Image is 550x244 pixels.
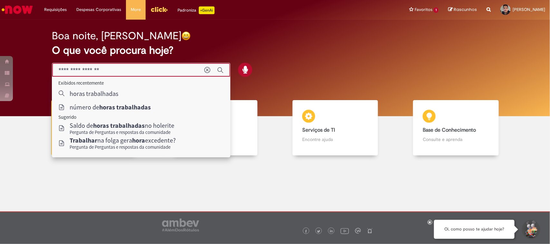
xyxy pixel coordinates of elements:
a: Rascunhos [448,7,477,13]
img: logo_footer_ambev_rotulo_gray.png [162,219,199,231]
span: 1 [434,7,439,13]
img: click_logo_yellow_360x200.png [150,5,168,14]
span: Favoritos [415,6,432,13]
a: Base de Conhecimento Consulte e aprenda [396,100,516,156]
span: Rascunhos [454,6,477,13]
a: Serviços de TI Encontre ajuda [275,100,396,156]
h2: O que você procura hoje? [52,45,498,56]
img: logo_footer_facebook.png [304,230,308,233]
b: Serviços de TI [302,127,335,133]
h2: Boa noite, [PERSON_NAME] [52,30,181,42]
p: Encontre ajuda [302,136,368,143]
img: logo_footer_twitter.png [317,230,320,233]
img: logo_footer_youtube.png [341,227,349,235]
img: logo_footer_linkedin.png [330,230,333,233]
b: Base de Conhecimento [423,127,476,133]
img: happy-face.png [181,31,191,41]
div: Oi, como posso te ajudar hoje? [434,220,515,239]
p: Consulte e aprenda [423,136,489,143]
div: Padroniza [178,6,215,14]
p: +GenAi [199,6,215,14]
span: Requisições [44,6,67,13]
img: logo_footer_workplace.png [355,228,361,234]
img: ServiceNow [1,3,34,16]
span: Despesas Corporativas [76,6,121,13]
span: [PERSON_NAME] [513,7,545,12]
button: Iniciar Conversa de Suporte [521,220,540,239]
a: Tirar dúvidas Tirar dúvidas com Lupi Assist e Gen Ai [34,100,154,156]
img: logo_footer_naosei.png [367,228,373,234]
span: More [131,6,141,13]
